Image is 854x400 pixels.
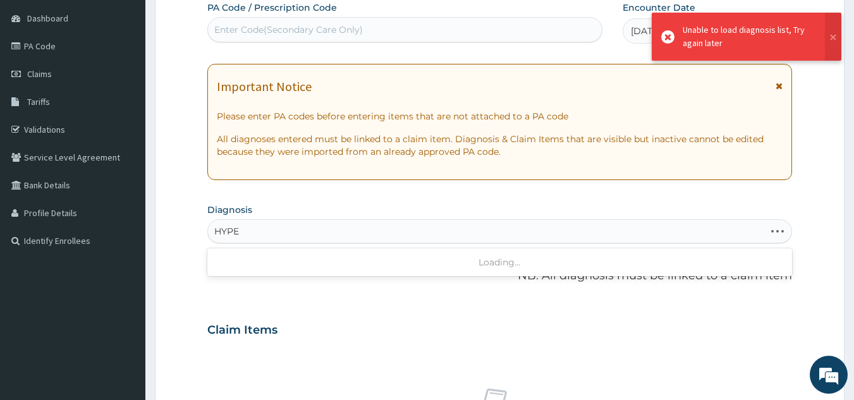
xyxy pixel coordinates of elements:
[631,25,661,37] span: [DATE]
[623,1,695,14] label: Encounter Date
[6,266,241,310] textarea: Type your message and hit 'Enter'
[27,96,50,107] span: Tariffs
[217,80,312,94] h1: Important Notice
[217,110,783,123] p: Please enter PA codes before entering items that are not attached to a PA code
[214,23,363,36] div: Enter Code(Secondary Care Only)
[207,203,252,216] label: Diagnosis
[23,63,51,95] img: d_794563401_company_1708531726252_794563401
[683,23,813,50] div: Unable to load diagnosis list, Try again later
[73,119,174,247] span: We're online!
[207,6,238,37] div: Minimize live chat window
[207,324,278,337] h3: Claim Items
[27,13,68,24] span: Dashboard
[207,251,793,274] div: Loading...
[217,133,783,158] p: All diagnoses entered must be linked to a claim item. Diagnosis & Claim Items that are visible bu...
[27,68,52,80] span: Claims
[207,1,337,14] label: PA Code / Prescription Code
[66,71,212,87] div: Chat with us now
